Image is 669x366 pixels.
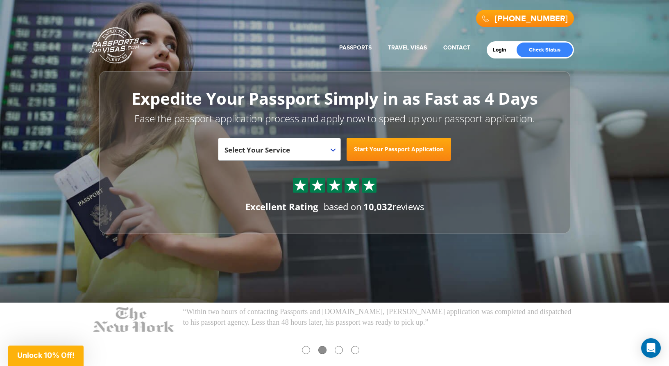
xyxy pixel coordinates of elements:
[329,179,341,191] img: Sprite St
[17,351,75,359] span: Unlock 10% Off!
[93,307,175,348] img: NY-Times
[363,200,392,213] strong: 10,032
[324,200,362,213] span: based on
[225,145,290,155] span: Select Your Service
[245,200,318,213] div: Excellent Rating
[225,141,332,164] span: Select Your Service
[641,338,661,358] div: Open Intercom Messenger
[363,179,375,191] img: Sprite St
[89,27,147,64] a: Passports & [DOMAIN_NAME]
[311,179,324,191] img: Sprite St
[218,138,341,161] span: Select Your Service
[294,179,306,191] img: Sprite St
[347,138,451,161] a: Start Your Passport Application
[8,346,84,366] div: Unlock 10% Off!
[118,112,552,126] p: Ease the passport application process and apply now to speed up your passport application.
[346,179,358,191] img: Sprite St
[443,44,470,51] a: Contact
[495,14,568,24] a: [PHONE_NUMBER]
[183,307,576,328] p: “Within two hours of contacting Passports and [DOMAIN_NAME], [PERSON_NAME] application was comple...
[363,200,424,213] span: reviews
[388,44,427,51] a: Travel Visas
[118,90,552,108] h1: Expedite Your Passport Simply in as Fast as 4 Days
[339,44,372,51] a: Passports
[517,43,573,57] a: Check Status
[493,47,512,53] a: Login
